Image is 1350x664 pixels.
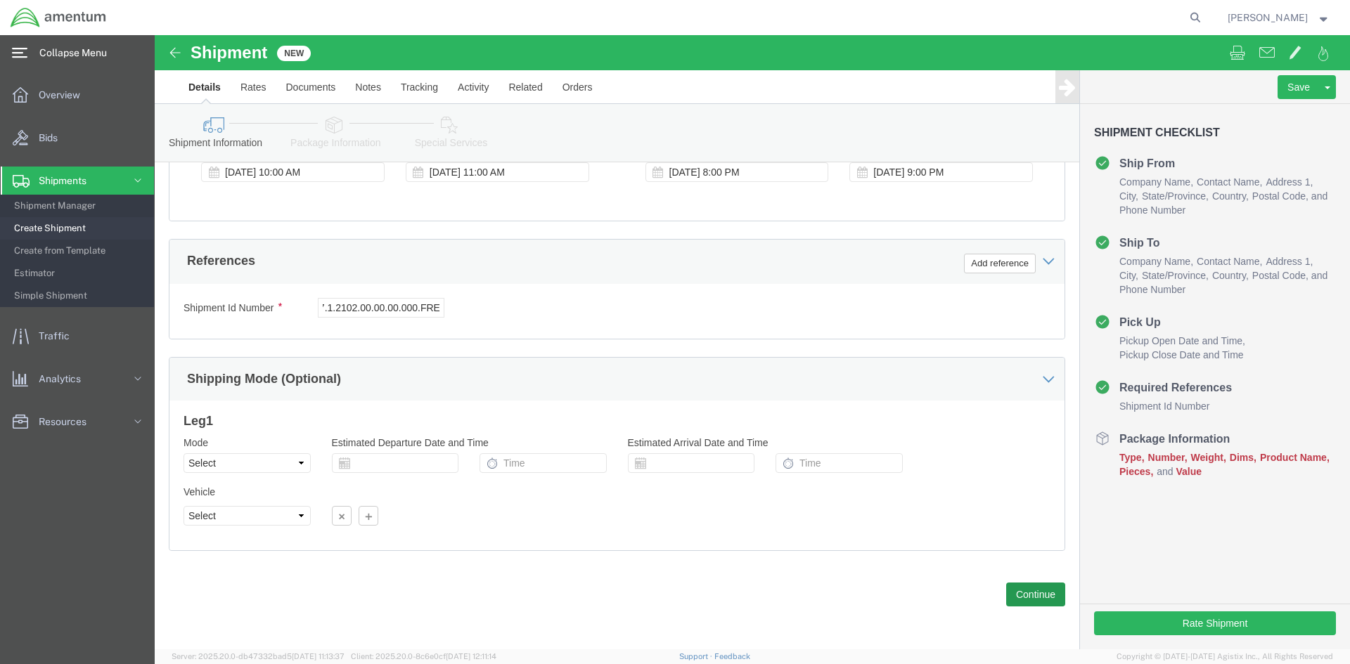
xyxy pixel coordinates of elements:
[1,322,154,350] a: Traffic
[14,282,144,310] span: Simple Shipment
[14,214,144,242] span: Create Shipment
[39,322,79,350] span: Traffic
[1,408,154,436] a: Resources
[446,652,496,660] span: [DATE] 12:11:14
[1,365,154,393] a: Analytics
[155,35,1350,649] iframe: FS Legacy Container
[1,167,154,195] a: Shipments
[1228,10,1308,25] span: Richard Planchet
[14,237,144,265] span: Create from Template
[39,81,90,109] span: Overview
[39,167,96,195] span: Shipments
[1117,651,1333,663] span: Copyright © [DATE]-[DATE] Agistix Inc., All Rights Reserved
[1,124,154,152] a: Bids
[39,365,91,393] span: Analytics
[351,652,496,660] span: Client: 2025.20.0-8c6e0cf
[292,652,345,660] span: [DATE] 11:13:37
[1,81,154,109] a: Overview
[679,652,714,660] a: Support
[39,39,117,67] span: Collapse Menu
[172,652,345,660] span: Server: 2025.20.0-db47332bad5
[1227,9,1331,26] button: [PERSON_NAME]
[39,408,96,436] span: Resources
[10,7,107,28] img: logo
[39,124,67,152] span: Bids
[714,652,750,660] a: Feedback
[14,259,144,287] span: Estimator
[14,192,144,220] span: Shipment Manager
